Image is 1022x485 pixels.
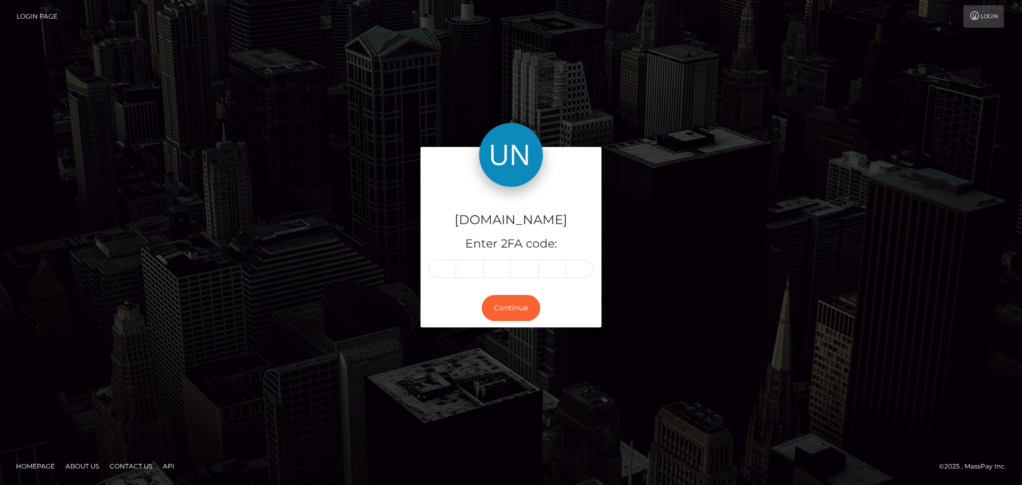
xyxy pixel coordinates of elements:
[12,458,59,474] a: Homepage
[963,5,1004,28] a: Login
[17,5,57,28] a: Login Page
[105,458,156,474] a: Contact Us
[428,236,594,252] h5: Enter 2FA code:
[61,458,103,474] a: About Us
[482,295,540,321] button: Continue
[428,211,594,229] h4: [DOMAIN_NAME]
[939,461,1014,472] div: © 2025 , MassPay Inc.
[479,123,543,187] img: Unlockt.me
[159,458,179,474] a: API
